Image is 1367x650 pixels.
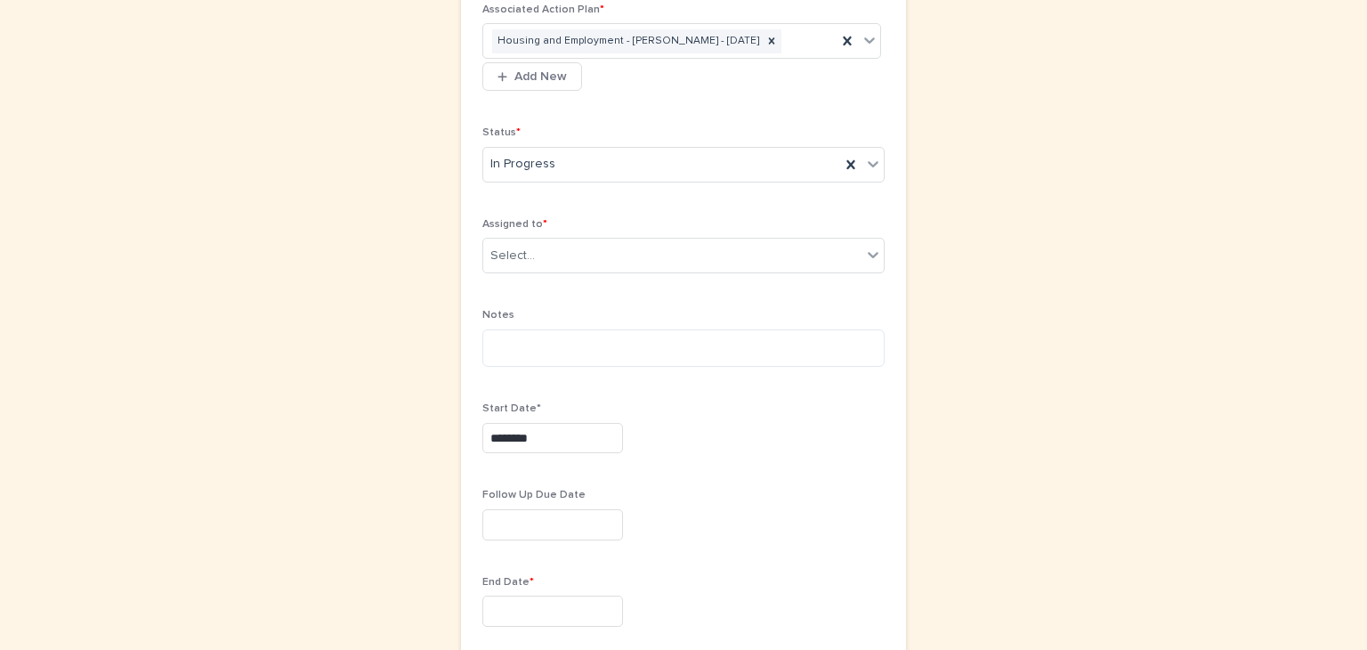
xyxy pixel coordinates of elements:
button: Add New [482,62,582,91]
span: In Progress [490,155,555,174]
span: Notes [482,310,514,321]
span: Start Date* [482,403,541,414]
span: Assigned to [482,219,547,230]
span: Associated Action Plan [482,4,604,15]
span: Status [482,127,521,138]
span: Follow Up Due Date [482,490,586,500]
span: End Date [482,577,534,588]
div: Housing and Employment - [PERSON_NAME] - [DATE] [492,29,762,53]
span: Add New [514,70,567,83]
div: Select... [490,247,535,265]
